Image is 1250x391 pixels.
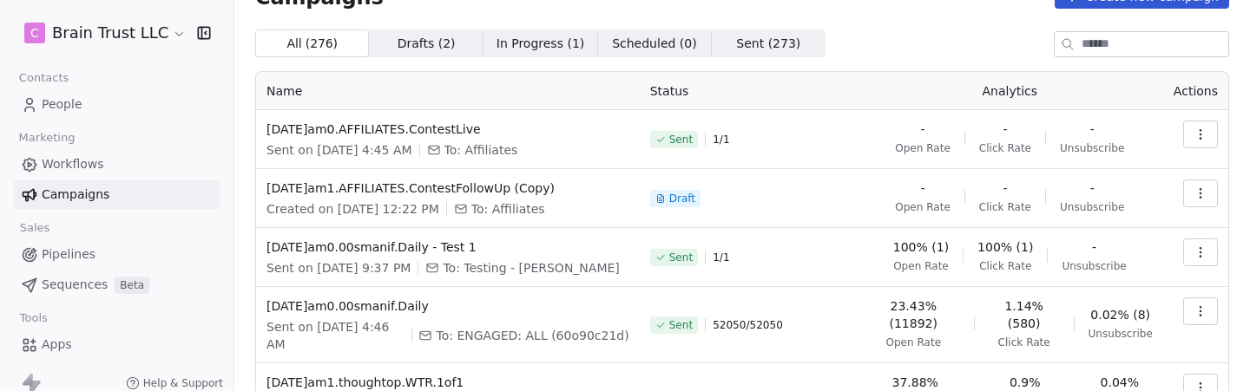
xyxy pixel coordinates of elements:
span: [DATE]am0.00smanif.Daily [266,297,629,315]
span: Sent ( 273 ) [736,35,800,53]
span: 100% (1) [977,238,1033,256]
span: Open Rate [895,141,951,155]
span: - [1090,179,1095,197]
span: Sent on [DATE] 9:37 PM [266,259,411,277]
span: Sent [669,251,693,264]
span: 52050 / 52050 [713,318,783,332]
span: 1 / 1 [713,133,729,147]
span: Click Rate [979,141,1031,155]
a: Help & Support [126,376,223,390]
span: - [1003,179,1007,197]
a: People [14,90,220,119]
span: C [30,24,39,42]
span: Open Rate [895,200,951,214]
th: Status [640,72,857,110]
span: People [42,95,82,114]
span: [DATE]am1.AFFILIATES.ContestFollowUp (Copy) [266,179,629,197]
span: 1.14% (580) [989,297,1060,332]
a: Pipelines [14,240,220,269]
span: Sequences [42,276,108,294]
span: - [1003,121,1007,138]
span: To: Testing - Angie [443,259,619,277]
span: To: ENGAGED: ALL (60o90c21d) [436,327,628,344]
span: 0.02% (8) [1090,306,1150,323]
span: Scheduled ( 0 ) [612,35,697,53]
span: Sent on [DATE] 4:46 AM [266,318,405,353]
span: Beta [115,277,149,294]
span: To: Affiliates [444,141,518,159]
span: Unsubscribe [1060,141,1124,155]
span: Sales [12,215,57,241]
a: Campaigns [14,180,220,209]
button: CBrain Trust LLC [21,18,185,48]
span: Marketing [11,125,82,151]
span: Drafts ( 2 ) [398,35,456,53]
span: [DATE]am1.thoughtop.WTR.1of1 [266,374,629,391]
span: Created on [DATE] 12:22 PM [266,200,439,218]
span: Click Rate [998,336,1050,349]
span: Help & Support [143,376,223,390]
span: [DATE]am0.AFFILIATES.ContestLive [266,121,629,138]
a: SequencesBeta [14,270,220,299]
span: - [1092,238,1096,256]
span: Apps [42,336,72,354]
a: Apps [14,330,220,359]
span: Campaigns [42,186,109,204]
span: Sent [669,318,693,332]
th: Actions [1163,72,1228,110]
span: Draft [669,192,695,205]
span: Sent [669,133,693,147]
span: Open Rate [893,259,949,273]
th: Name [256,72,640,110]
span: In Progress ( 1 ) [497,35,585,53]
th: Analytics [857,72,1163,110]
span: Click Rate [979,259,1031,273]
a: Workflows [14,150,220,179]
span: Sent on [DATE] 4:45 AM [266,141,412,159]
span: Unsubscribe [1062,259,1126,273]
span: - [920,121,924,138]
span: Unsubscribe [1089,327,1153,341]
span: Workflows [42,155,104,173]
span: - [920,179,924,197]
span: 23.43% (11892) [867,297,960,332]
span: Pipelines [42,245,95,264]
span: Click Rate [979,200,1031,214]
span: 1 / 1 [713,251,729,264]
span: Open Rate [885,336,941,349]
span: 100% (1) [893,238,949,256]
span: [DATE]am0.00smanif.Daily - Test 1 [266,238,629,256]
span: - [1090,121,1095,138]
span: Unsubscribe [1060,200,1124,214]
span: Contacts [11,65,76,91]
span: Tools [12,305,55,331]
span: To: Affiliates [471,200,545,218]
span: Brain Trust LLC [52,22,168,44]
